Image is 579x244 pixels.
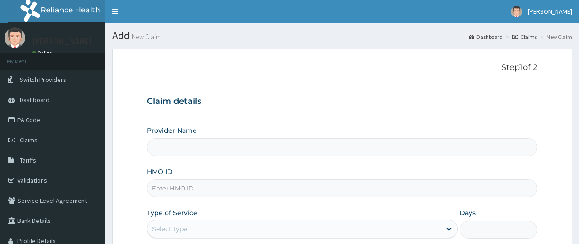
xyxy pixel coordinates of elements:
[32,37,92,45] p: [PERSON_NAME]
[130,33,161,40] small: New Claim
[20,156,36,164] span: Tariffs
[147,179,537,197] input: Enter HMO ID
[152,224,187,233] div: Select type
[20,96,49,104] span: Dashboard
[20,136,38,144] span: Claims
[460,208,476,217] label: Days
[511,6,522,17] img: User Image
[528,7,572,16] span: [PERSON_NAME]
[147,126,197,135] label: Provider Name
[147,63,537,73] p: Step 1 of 2
[512,33,537,41] a: Claims
[20,76,66,84] span: Switch Providers
[147,167,173,176] label: HMO ID
[469,33,503,41] a: Dashboard
[147,208,197,217] label: Type of Service
[538,33,572,41] li: New Claim
[32,50,54,56] a: Online
[112,30,572,42] h1: Add
[147,97,537,107] h3: Claim details
[5,27,25,48] img: User Image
